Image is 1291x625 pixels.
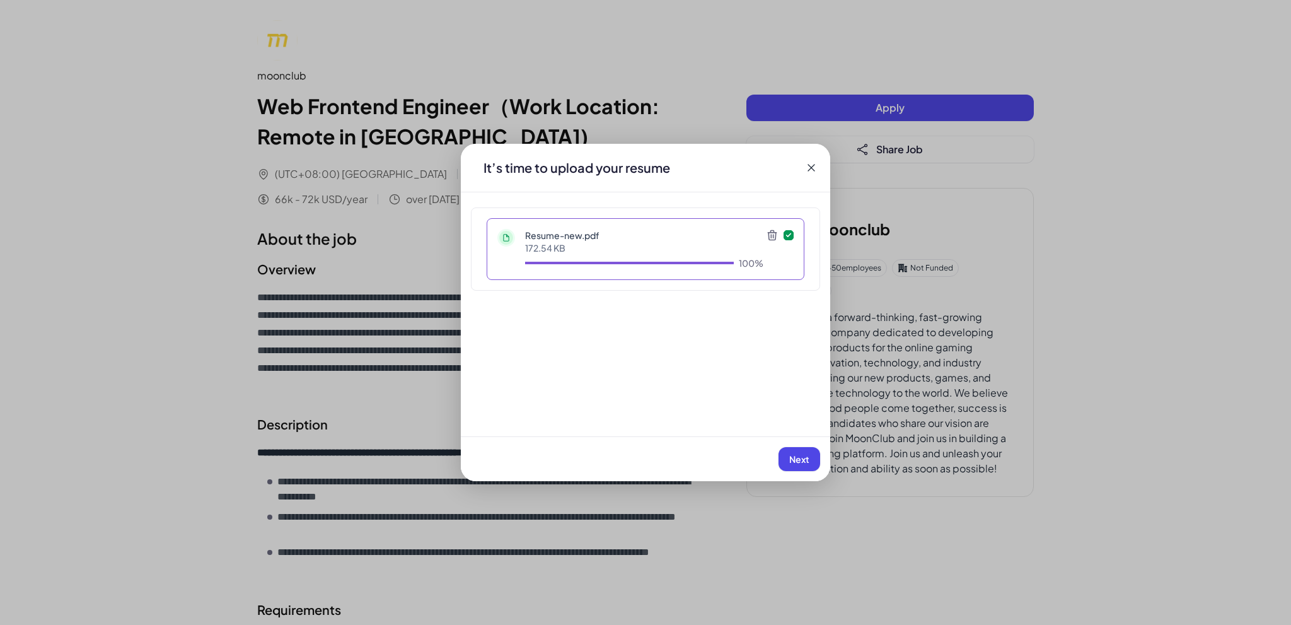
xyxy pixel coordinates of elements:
div: 100% [739,257,763,269]
span: Next [789,453,809,465]
div: It’s time to upload your resume [473,159,680,177]
p: 172.54 KB [525,242,763,254]
button: Next [779,447,820,471]
p: Resume-new.pdf [525,229,763,242]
